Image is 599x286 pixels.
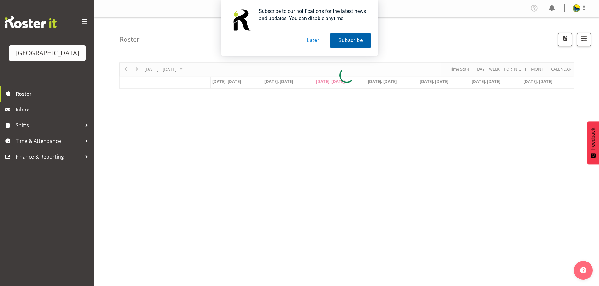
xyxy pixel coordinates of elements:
[16,136,82,146] span: Time & Attendance
[16,105,91,114] span: Inbox
[299,33,327,48] button: Later
[330,33,370,48] button: Subscribe
[590,128,596,150] span: Feedback
[16,152,82,161] span: Finance & Reporting
[229,8,254,33] img: notification icon
[16,121,82,130] span: Shifts
[587,121,599,164] button: Feedback - Show survey
[580,267,586,273] img: help-xxl-2.png
[16,89,91,99] span: Roster
[254,8,371,22] div: Subscribe to our notifications for the latest news and updates. You can disable anytime.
